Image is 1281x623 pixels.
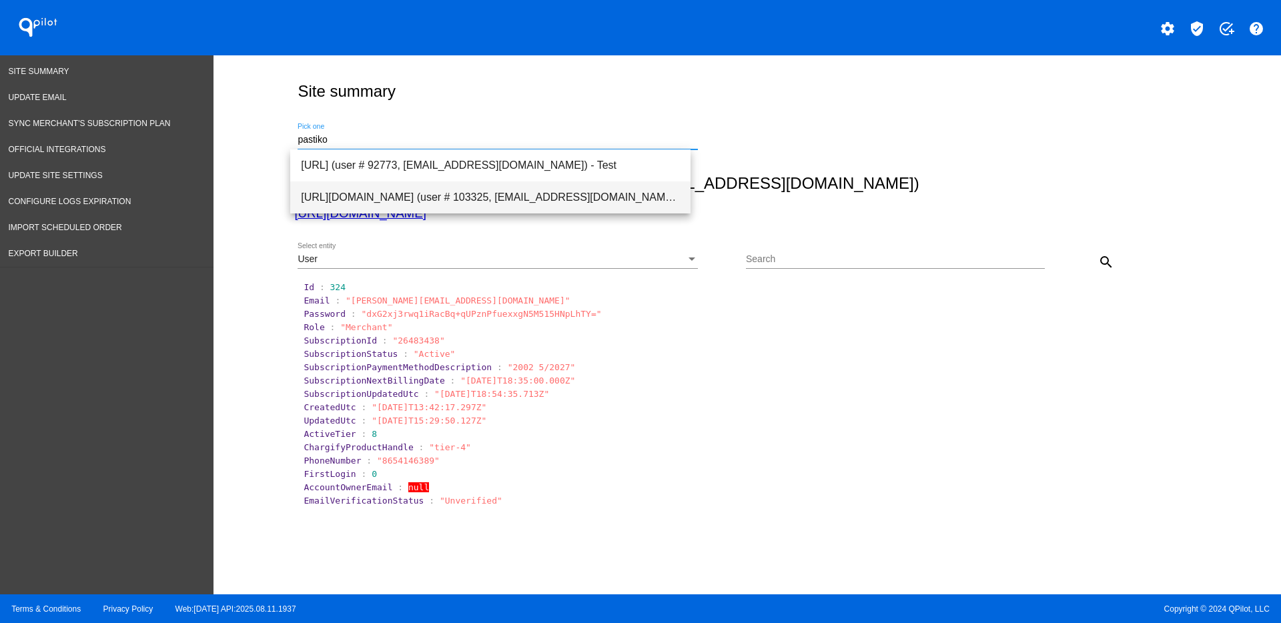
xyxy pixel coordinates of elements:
[9,197,131,206] span: Configure logs expiration
[398,482,403,492] span: :
[372,402,486,412] span: "[DATE]T13:42:17.297Z"
[1218,21,1234,37] mat-icon: add_task
[335,295,340,305] span: :
[408,482,429,492] span: null
[1098,254,1114,270] mat-icon: search
[362,469,367,479] span: :
[440,496,502,506] span: "Unverified"
[301,181,680,213] span: [URL][DOMAIN_NAME] (user # 103325, [EMAIL_ADDRESS][DOMAIN_NAME]) - Production
[372,416,486,426] span: "[DATE]T15:29:50.127Z"
[11,604,81,614] a: Terms & Conditions
[377,456,440,466] span: "8654146389"
[419,442,424,452] span: :
[304,295,330,305] span: Email
[304,336,377,346] span: SubscriptionId
[366,456,372,466] span: :
[424,389,429,399] span: :
[429,496,434,506] span: :
[298,253,318,264] span: User
[304,469,356,479] span: FirstLogin
[304,322,324,332] span: Role
[103,604,153,614] a: Privacy Policy
[362,429,367,439] span: :
[304,482,392,492] span: AccountOwnerEmail
[497,362,502,372] span: :
[392,336,444,346] span: "26483438"
[434,389,549,399] span: "[DATE]T18:54:35.713Z"
[414,349,456,359] span: "Active"
[340,322,392,332] span: "Merchant"
[304,309,346,319] span: Password
[652,604,1270,614] span: Copyright © 2024 QPilot, LLC
[320,282,325,292] span: :
[304,442,413,452] span: ChargifyProductHandle
[346,295,570,305] span: "[PERSON_NAME][EMAIL_ADDRESS][DOMAIN_NAME]"
[304,376,444,386] span: SubscriptionNextBillingDate
[9,67,69,76] span: Site Summary
[9,171,103,180] span: Update Site Settings
[298,254,698,265] mat-select: Select entity
[330,282,346,292] span: 324
[304,282,314,292] span: Id
[175,604,296,614] a: Web:[DATE] API:2025.08.11.1937
[9,119,171,128] span: Sync Merchant's Subscription Plan
[9,93,67,102] span: Update Email
[1160,21,1176,37] mat-icon: settings
[304,416,356,426] span: UpdatedUtc
[382,336,388,346] span: :
[372,429,377,439] span: 8
[304,362,492,372] span: SubscriptionPaymentMethodDescription
[372,469,377,479] span: 0
[9,223,122,232] span: Import Scheduled Order
[298,82,396,101] h2: Site summary
[460,376,575,386] span: "[DATE]T18:35:00.000Z"
[330,322,336,332] span: :
[362,416,367,426] span: :
[1248,21,1264,37] mat-icon: help
[304,429,356,439] span: ActiveTier
[1189,21,1205,37] mat-icon: verified_user
[294,174,1194,193] h2: Site: Bari Life US (user # 324, [PERSON_NAME][EMAIL_ADDRESS][DOMAIN_NAME])
[508,362,576,372] span: "2002 5/2027"
[351,309,356,319] span: :
[362,309,602,319] span: "dxG2xj3rwq1iRacBq+qUPznPfuexxgN5M515HNpLhTY="
[304,496,424,506] span: EmailVerificationStatus
[298,135,698,145] input: Number
[304,402,356,412] span: CreatedUtc
[429,442,471,452] span: "tier-4"
[9,249,78,258] span: Export Builder
[301,149,680,181] span: [URL] (user # 92773, [EMAIL_ADDRESS][DOMAIN_NAME]) - Test
[11,14,65,41] h1: QPilot
[403,349,408,359] span: :
[450,376,456,386] span: :
[746,254,1045,265] input: Search
[304,456,361,466] span: PhoneNumber
[362,402,367,412] span: :
[9,145,106,154] span: Official Integrations
[304,349,398,359] span: SubscriptionStatus
[304,389,418,399] span: SubscriptionUpdatedUtc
